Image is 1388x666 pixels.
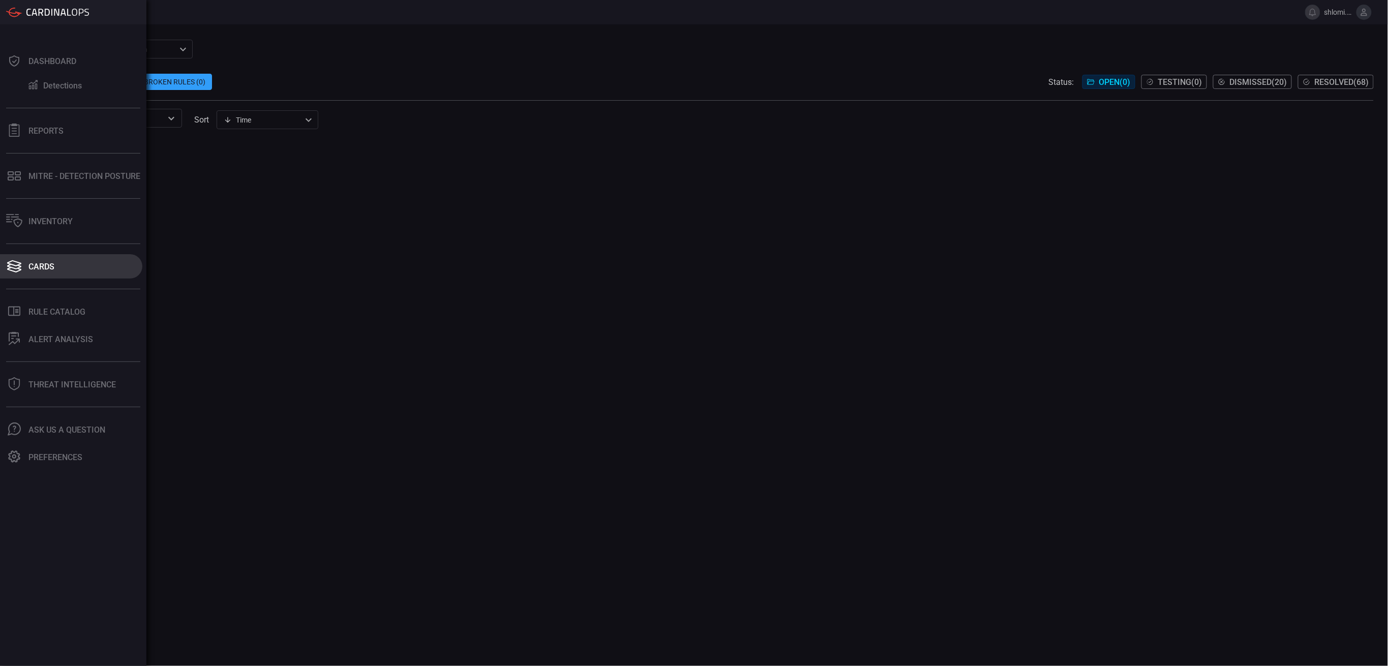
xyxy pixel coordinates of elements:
[28,171,140,181] div: MITRE - Detection Posture
[28,307,85,317] div: Rule Catalog
[1158,77,1202,87] span: Testing ( 0 )
[28,452,82,462] div: Preferences
[164,111,178,126] button: Open
[1141,75,1207,89] button: Testing(0)
[28,425,105,435] div: Ask Us A Question
[28,126,64,136] div: Reports
[28,56,76,66] div: Dashboard
[1298,75,1374,89] button: Resolved(68)
[1099,77,1131,87] span: Open ( 0 )
[1315,77,1369,87] span: Resolved ( 68 )
[1213,75,1292,89] button: Dismissed(20)
[28,262,54,271] div: Cards
[194,115,209,125] label: sort
[224,115,302,125] div: Time
[1230,77,1287,87] span: Dismissed ( 20 )
[28,217,73,226] div: Inventory
[28,380,116,389] div: Threat Intelligence
[1082,75,1135,89] button: Open(0)
[1049,77,1074,87] span: Status:
[1324,8,1352,16] span: shlomi.dr
[137,74,212,90] div: Broken Rules (0)
[43,81,82,90] div: Detections
[28,335,93,344] div: ALERT ANALYSIS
